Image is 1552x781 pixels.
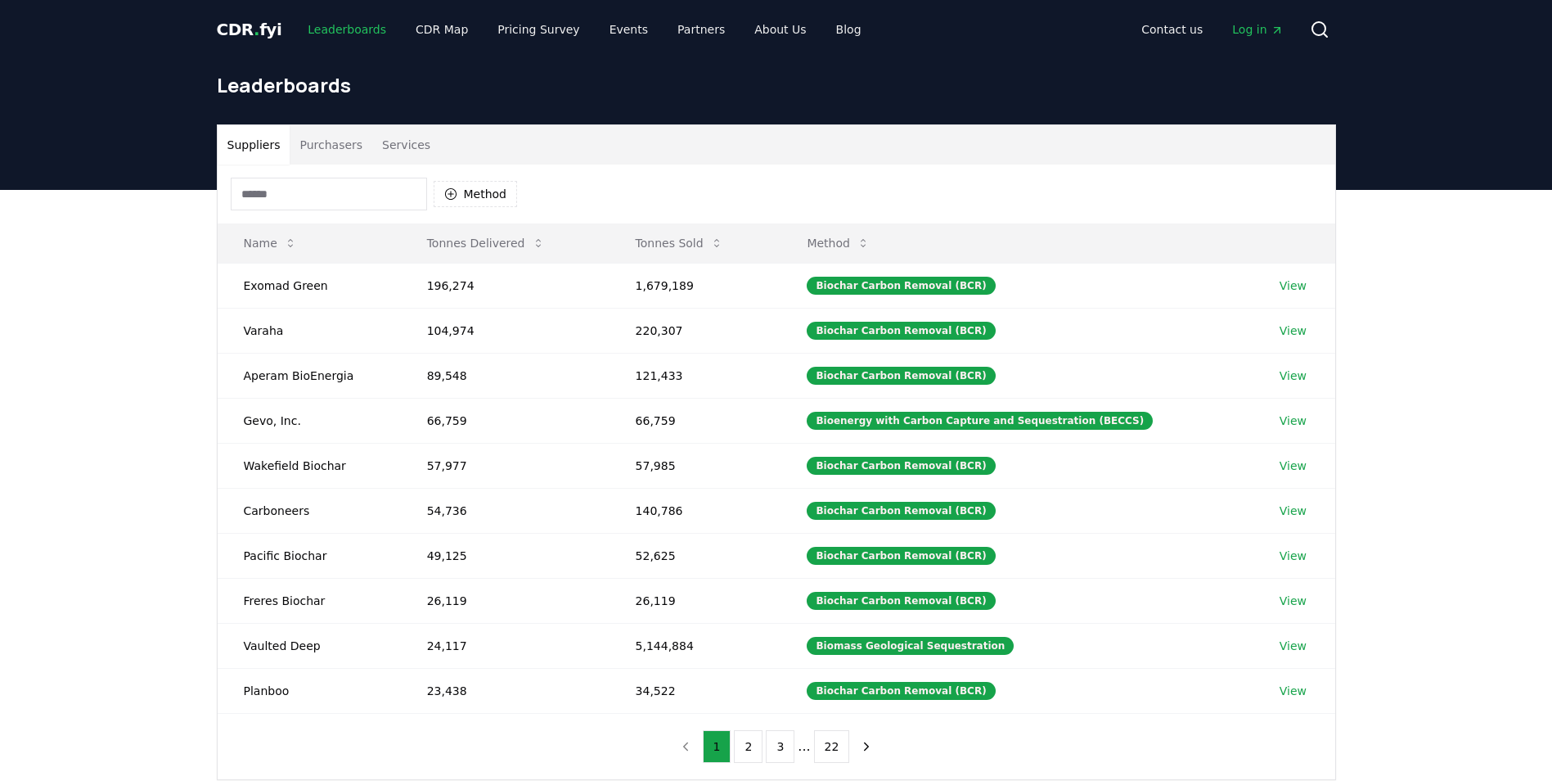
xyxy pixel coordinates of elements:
[1128,15,1216,44] a: Contact us
[596,15,661,44] a: Events
[1280,413,1307,429] a: View
[1280,368,1307,384] a: View
[807,637,1014,655] div: Biomass Geological Sequestration
[218,578,401,623] td: Freres Biochar
[610,398,781,443] td: 66,759
[807,682,995,700] div: Biochar Carbon Removal (BCR)
[218,125,290,165] button: Suppliers
[218,623,401,668] td: Vaulted Deep
[401,668,610,713] td: 23,438
[807,367,995,385] div: Biochar Carbon Removal (BCR)
[372,125,440,165] button: Services
[401,623,610,668] td: 24,117
[734,730,763,763] button: 2
[807,592,995,610] div: Biochar Carbon Removal (BCR)
[664,15,738,44] a: Partners
[218,353,401,398] td: Aperam BioEnergia
[403,15,481,44] a: CDR Map
[807,412,1153,430] div: Bioenergy with Carbon Capture and Sequestration (BECCS)
[401,263,610,308] td: 196,274
[1128,15,1296,44] nav: Main
[401,578,610,623] td: 26,119
[610,488,781,533] td: 140,786
[1280,323,1307,339] a: View
[217,72,1336,98] h1: Leaderboards
[610,668,781,713] td: 34,522
[290,125,372,165] button: Purchasers
[610,623,781,668] td: 5,144,884
[231,227,310,260] button: Name
[295,15,874,44] nav: Main
[610,308,781,353] td: 220,307
[1280,548,1307,564] a: View
[1232,21,1283,38] span: Log in
[218,533,401,578] td: Pacific Biochar
[218,443,401,488] td: Wakefield Biochar
[401,353,610,398] td: 89,548
[814,730,850,763] button: 22
[401,443,610,488] td: 57,977
[217,18,282,41] a: CDR.fyi
[434,181,518,207] button: Method
[1280,458,1307,474] a: View
[794,227,883,260] button: Method
[798,737,810,756] li: ...
[1280,593,1307,609] a: View
[623,227,736,260] button: Tonnes Sold
[852,730,880,763] button: next page
[484,15,592,44] a: Pricing Survey
[807,277,995,295] div: Biochar Carbon Removal (BCR)
[610,443,781,488] td: 57,985
[254,20,259,39] span: .
[401,398,610,443] td: 66,759
[610,353,781,398] td: 121,433
[610,578,781,623] td: 26,119
[1219,15,1296,44] a: Log in
[218,488,401,533] td: Carboneers
[414,227,558,260] button: Tonnes Delivered
[823,15,875,44] a: Blog
[1280,638,1307,654] a: View
[401,308,610,353] td: 104,974
[610,533,781,578] td: 52,625
[218,263,401,308] td: Exomad Green
[295,15,399,44] a: Leaderboards
[807,502,995,520] div: Biochar Carbon Removal (BCR)
[807,322,995,340] div: Biochar Carbon Removal (BCR)
[401,488,610,533] td: 54,736
[218,668,401,713] td: Planboo
[610,263,781,308] td: 1,679,189
[1280,503,1307,519] a: View
[217,20,282,39] span: CDR fyi
[766,730,794,763] button: 3
[807,547,995,565] div: Biochar Carbon Removal (BCR)
[807,457,995,475] div: Biochar Carbon Removal (BCR)
[401,533,610,578] td: 49,125
[1280,278,1307,294] a: View
[218,308,401,353] td: Varaha
[741,15,819,44] a: About Us
[1280,683,1307,699] a: View
[703,730,731,763] button: 1
[218,398,401,443] td: Gevo, Inc.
